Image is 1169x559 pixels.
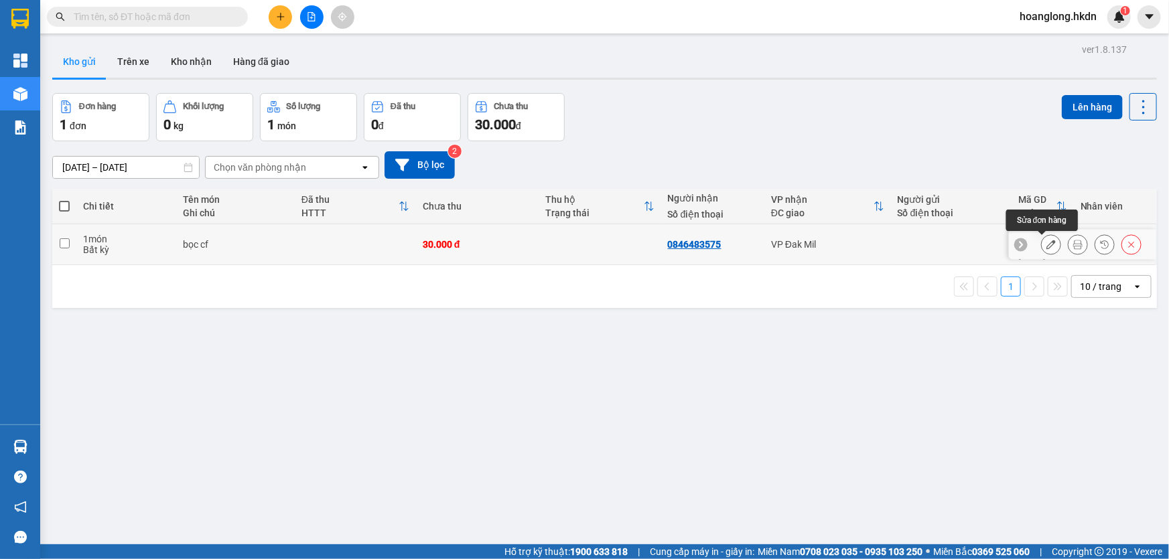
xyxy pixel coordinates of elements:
[1009,8,1107,25] span: hoanglong.hkdn
[301,208,399,218] div: HTTT
[79,102,116,111] div: Đơn hàng
[107,46,160,78] button: Trên xe
[1132,281,1143,292] svg: open
[295,189,416,224] th: Toggle SortBy
[545,194,644,205] div: Thu hộ
[1138,5,1161,29] button: caret-down
[1081,201,1149,212] div: Nhân viên
[1019,208,1056,218] div: Ngày ĐH
[13,54,27,68] img: dashboard-icon
[1080,280,1121,293] div: 10 / trang
[668,239,721,250] div: 0846483575
[307,12,316,21] span: file-add
[800,546,922,557] strong: 0708 023 035 - 0935 103 250
[160,46,222,78] button: Kho nhận
[364,93,461,141] button: Đã thu0đ
[504,544,628,559] span: Hỗ trợ kỹ thuật:
[423,239,532,250] div: 30.000 đ
[163,116,171,133] span: 0
[11,9,29,29] img: logo-vxr
[516,121,521,131] span: đ
[360,162,370,173] svg: open
[926,549,930,554] span: ⚪️
[1041,234,1061,254] div: Sửa đơn hàng
[1012,189,1074,224] th: Toggle SortBy
[301,194,399,205] div: Đã thu
[423,201,532,212] div: Chưa thu
[183,102,224,111] div: Khối lượng
[13,121,27,135] img: solution-icon
[287,102,321,111] div: Số lượng
[74,9,232,24] input: Tìm tên, số ĐT hoặc mã đơn
[260,93,357,141] button: Số lượng1món
[764,189,891,224] th: Toggle SortBy
[638,544,640,559] span: |
[448,145,462,158] sup: 2
[13,87,27,101] img: warehouse-icon
[183,194,288,205] div: Tên món
[668,193,758,204] div: Người nhận
[14,501,27,513] span: notification
[771,208,874,218] div: ĐC giao
[1113,11,1125,23] img: icon-new-feature
[14,471,27,483] span: question-circle
[52,93,149,141] button: Đơn hàng1đơn
[183,208,288,218] div: Ghi chú
[1006,210,1078,231] div: Sửa đơn hàng
[331,5,354,29] button: aim
[668,209,758,220] div: Số điện thoại
[771,194,874,205] div: VP nhận
[156,93,253,141] button: Khối lượng0kg
[379,121,384,131] span: đ
[545,208,644,218] div: Trạng thái
[214,161,306,174] div: Chọn văn phòng nhận
[391,102,415,111] div: Đã thu
[183,239,288,250] div: bọc cf
[13,440,27,454] img: warehouse-icon
[269,5,292,29] button: plus
[70,121,86,131] span: đơn
[933,544,1030,559] span: Miền Bắc
[83,201,169,212] div: Chi tiết
[174,121,184,131] span: kg
[60,116,67,133] span: 1
[898,208,1006,218] div: Số điện thoại
[1062,95,1123,119] button: Lên hàng
[1144,11,1156,23] span: caret-down
[267,116,275,133] span: 1
[1095,547,1104,556] span: copyright
[56,12,65,21] span: search
[83,244,169,255] div: Bất kỳ
[1121,6,1130,15] sup: 1
[494,102,529,111] div: Chưa thu
[276,12,285,21] span: plus
[650,544,754,559] span: Cung cấp máy in - giấy in:
[1040,544,1042,559] span: |
[1082,42,1127,57] div: ver 1.8.137
[300,5,324,29] button: file-add
[758,544,922,559] span: Miền Nam
[14,531,27,544] span: message
[52,46,107,78] button: Kho gửi
[385,151,455,179] button: Bộ lọc
[53,157,199,178] input: Select a date range.
[371,116,379,133] span: 0
[771,239,884,250] div: VP Đak Mil
[1123,6,1127,15] span: 1
[1001,276,1021,297] button: 1
[338,12,347,21] span: aim
[277,121,296,131] span: món
[539,189,661,224] th: Toggle SortBy
[570,546,628,557] strong: 1900 633 818
[222,46,300,78] button: Hàng đã giao
[1019,194,1056,205] div: Mã GD
[475,116,516,133] span: 30.000
[83,234,169,244] div: 1 món
[972,546,1030,557] strong: 0369 525 060
[898,194,1006,205] div: Người gửi
[468,93,565,141] button: Chưa thu30.000đ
